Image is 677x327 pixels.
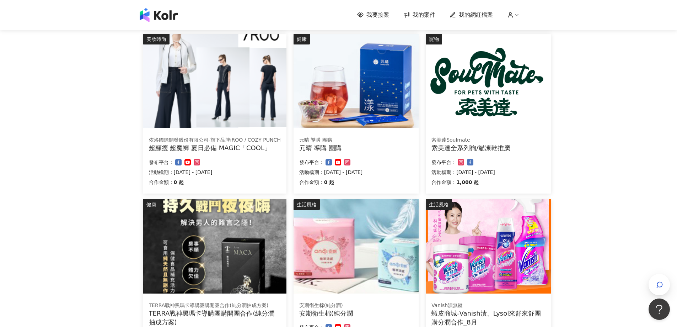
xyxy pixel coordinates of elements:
[143,199,286,294] img: TERRA戰神黑瑪卡
[149,137,281,144] div: 依洛國際開發股份有限公司-旗下品牌iROO / COZY PUNCH
[299,178,324,186] p: 合作金額：
[149,158,174,167] p: 發布平台：
[431,143,545,152] div: 索美達全系列狗/貓凍乾推廣
[299,309,413,318] div: 安期衛生棉(純分潤
[299,158,324,167] p: 發布平台：
[294,199,419,294] img: 安期衛生棉
[357,11,389,19] a: 我要接案
[299,143,413,152] div: 元晴 導購 團購
[294,34,310,44] div: 健康
[431,178,456,186] p: 合作金額：
[299,137,413,144] div: 元晴 導購 團購
[649,299,670,320] iframe: Help Scout Beacon - Open
[366,11,389,19] span: 我要接案
[149,302,281,309] div: TERRA戰神黑瑪卡導購團購開團合作(純分潤抽成方案)
[294,34,419,128] img: 漾漾神｜活力莓果康普茶沖泡粉
[174,178,184,186] p: 0 起
[324,178,334,186] p: 0 起
[413,11,435,19] span: 我的案件
[431,158,456,167] p: 發布平台：
[143,34,170,44] div: 美妝時尚
[143,199,160,210] div: 健康
[431,309,545,327] div: 蝦皮商城-Vanish漬、Lysol來舒來舒團購分潤合作_8月
[426,199,551,294] img: 漬無蹤、來舒全系列商品
[149,309,281,327] div: TERRA戰神黑瑪卡導購團購開團合作(純分潤抽成方案)
[450,11,493,19] a: 我的網紅檔案
[426,34,442,44] div: 寵物
[299,302,413,309] div: 安期衛生棉(純分潤)
[294,199,320,210] div: 生活風格
[431,137,545,144] div: 索美達Soulmate
[140,8,178,22] img: logo
[143,34,286,128] img: ONE TONE彩虹衣
[431,168,545,176] p: 活動檔期：[DATE] - [DATE]
[149,168,281,176] p: 活動檔期：[DATE] - [DATE]
[149,143,281,152] div: 超顯瘦 超魔褲 夏日必備 MAGIC「COOL」
[426,34,551,128] img: 索美達凍乾生食
[456,178,479,186] p: 1,000 起
[459,11,493,19] span: 我的網紅檔案
[431,302,545,309] div: Vanish漬無蹤
[149,178,174,186] p: 合作金額：
[426,199,452,210] div: 生活風格
[403,11,435,19] a: 我的案件
[299,168,413,176] p: 活動檔期：[DATE] - [DATE]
